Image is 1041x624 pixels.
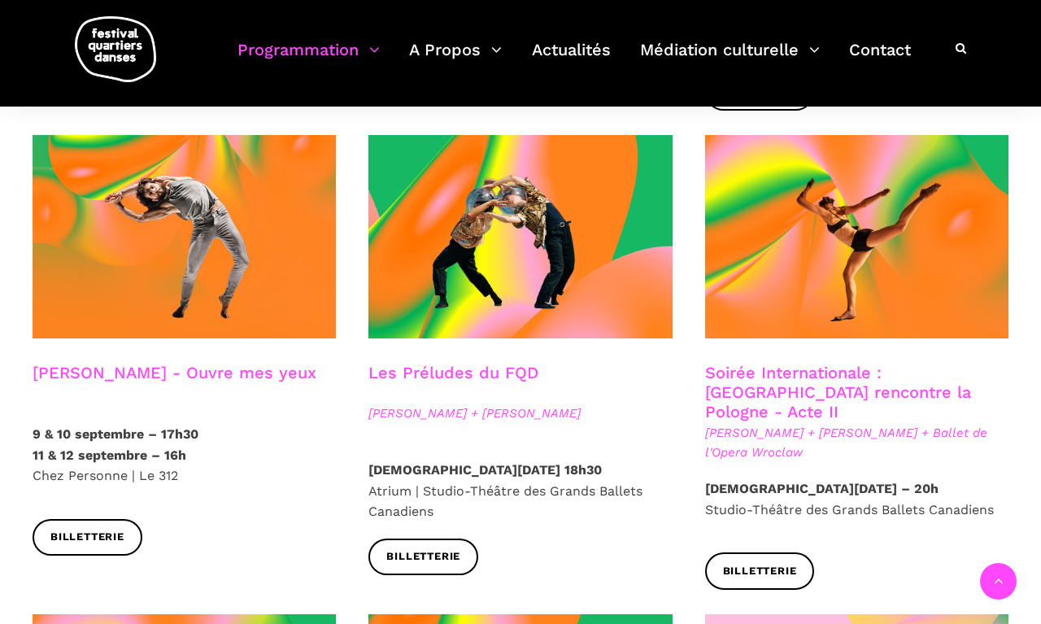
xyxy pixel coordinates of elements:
[705,423,1008,462] span: [PERSON_NAME] + [PERSON_NAME] + Ballet de l'Opera Wroclaw
[33,424,336,487] p: Chez Personne | Le 312
[368,462,602,478] strong: [DEMOGRAPHIC_DATA][DATE] 18h30
[33,426,198,463] strong: 9 & 10 septembre – 17h30 11 & 12 septembre – 16h
[705,478,1008,520] p: Studio-Théâtre des Grands Ballets Canadiens
[33,519,142,556] a: Billetterie
[409,36,502,84] a: A Propos
[532,36,611,84] a: Actualités
[33,363,316,404] h3: [PERSON_NAME] - Ouvre mes yeux
[237,36,380,84] a: Programmation
[723,563,797,580] span: Billetterie
[368,539,478,575] a: Billetterie
[75,16,156,82] img: logo-fqd-med
[368,363,538,382] a: Les Préludes du FQD
[368,460,672,522] p: Atrium | Studio-Théâtre des Grands Ballets Canadiens
[50,529,124,546] span: Billetterie
[705,552,815,589] a: Billetterie
[386,548,460,565] span: Billetterie
[849,36,911,84] a: Contact
[705,363,971,421] a: Soirée Internationale : [GEOGRAPHIC_DATA] rencontre la Pologne - Acte II
[368,404,672,423] span: [PERSON_NAME] + [PERSON_NAME]
[705,481,939,496] strong: [DEMOGRAPHIC_DATA][DATE] – 20h
[640,36,820,84] a: Médiation culturelle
